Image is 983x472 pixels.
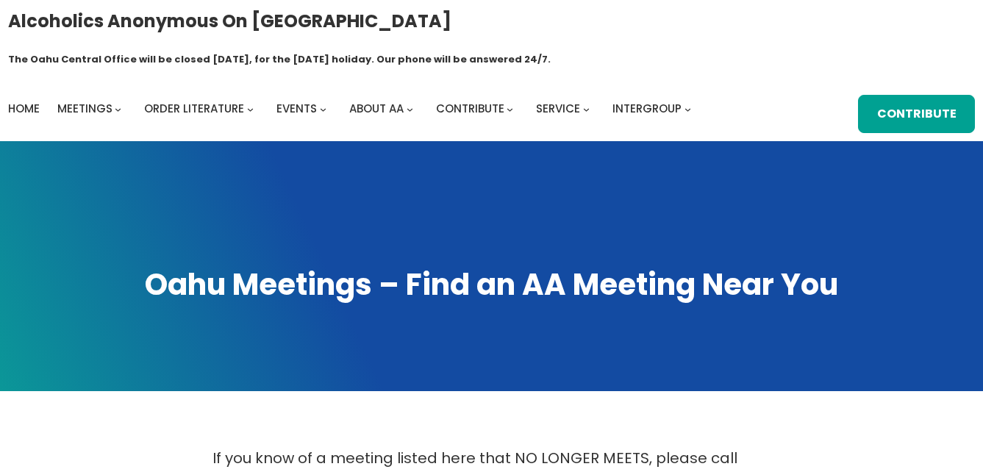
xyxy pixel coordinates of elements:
a: About AA [349,99,404,119]
button: About AA submenu [407,106,413,112]
span: Contribute [436,101,504,116]
a: Home [8,99,40,119]
a: Meetings [57,99,112,119]
a: Service [536,99,580,119]
button: Contribute submenu [507,106,513,112]
button: Service submenu [583,106,590,112]
h1: Oahu Meetings – Find an AA Meeting Near You [15,265,968,305]
span: Intergroup [612,101,682,116]
button: Order Literature submenu [247,106,254,112]
a: Intergroup [612,99,682,119]
span: Home [8,101,40,116]
span: Service [536,101,580,116]
button: Events submenu [320,106,326,112]
span: Order Literature [144,101,244,116]
span: Events [276,101,317,116]
a: Events [276,99,317,119]
button: Meetings submenu [115,106,121,112]
a: Contribute [858,95,975,133]
a: Contribute [436,99,504,119]
button: Intergroup submenu [684,106,691,112]
span: Meetings [57,101,112,116]
a: Alcoholics Anonymous on [GEOGRAPHIC_DATA] [8,5,451,37]
nav: Intergroup [8,99,696,119]
h1: The Oahu Central Office will be closed [DATE], for the [DATE] holiday. Our phone will be answered... [8,52,551,67]
span: About AA [349,101,404,116]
